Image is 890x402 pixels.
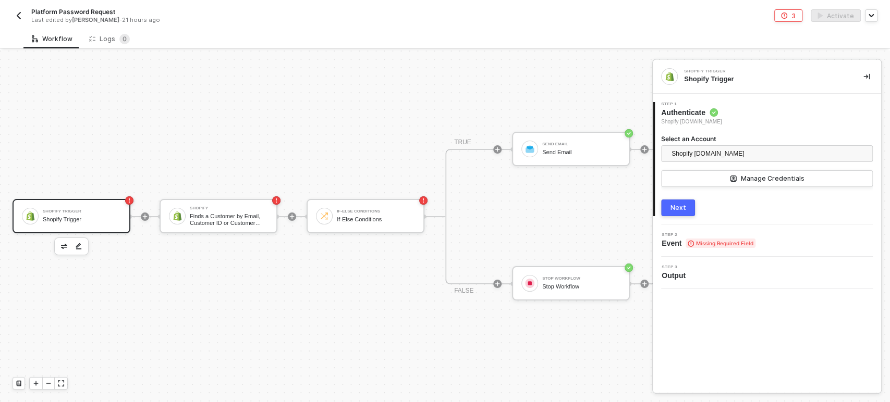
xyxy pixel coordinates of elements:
[811,9,861,22] button: activateActivate
[542,142,620,146] div: Send Email
[190,213,268,226] div: Finds a Customer by Email, Customer ID or Customer Phone Number
[125,196,133,205] span: icon-error-page
[542,283,620,290] div: Stop Workflow
[641,281,648,287] span: icon-play
[741,174,804,183] div: Manage Credentials
[662,270,690,281] span: Output
[662,238,755,248] span: Event
[119,34,130,44] sup: 0
[661,107,722,118] span: Authenticate
[662,233,755,237] span: Step 2
[337,216,415,223] div: If-Else Conditions
[774,9,802,22] button: 3
[43,216,121,223] div: Shopify Trigger
[625,129,633,137] span: icon-success-page
[32,35,72,43] div: Workflow
[781,12,787,19] span: icon-error-page
[15,11,23,20] img: back
[684,74,847,84] div: Shopify Trigger
[13,9,25,22] button: back
[791,11,796,20] div: 3
[190,206,268,210] div: Shopify
[661,118,722,126] span: Shopify [DOMAIN_NAME]
[76,243,82,250] img: edit-cred
[525,279,534,288] img: icon
[525,144,534,154] img: icon
[289,213,295,220] span: icon-play
[45,380,52,386] span: icon-minus
[684,69,840,73] div: Shopify Trigger
[33,380,39,386] span: icon-play
[337,209,415,213] div: If-Else Conditions
[641,146,648,153] span: icon-play
[542,149,620,156] div: Send Email
[653,102,881,216] div: Step 1Authenticate Shopify [DOMAIN_NAME]Select an AccountShopify [DOMAIN_NAME] Manage Credentials...
[661,199,695,216] button: Next
[142,213,148,220] span: icon-play
[31,16,421,24] div: Last edited by - 21 hours ago
[58,240,70,253] button: edit-cred
[494,146,501,153] span: icon-play
[454,286,473,296] div: FALSE
[173,211,182,221] img: icon
[26,211,35,221] img: icon
[89,34,130,44] div: Logs
[454,137,471,147] div: TRUE
[730,175,737,182] span: icon-manage-credentials
[320,211,329,221] img: icon
[61,244,67,249] img: edit-cred
[863,73,870,80] span: icon-collapse-right
[672,146,744,161] span: Shopify [DOMAIN_NAME]
[72,240,85,253] button: edit-cred
[670,204,686,212] div: Next
[661,170,873,187] button: Manage Credentials
[625,263,633,272] span: icon-success-page
[686,238,755,248] span: Missing Required Field
[272,196,281,205] span: icon-error-page
[58,380,64,386] span: icon-expand
[661,102,722,106] span: Step 1
[542,277,620,281] div: Stop Workflow
[31,7,115,16] span: Platform Password Request
[72,16,119,23] span: [PERSON_NAME]
[419,196,428,205] span: icon-error-page
[662,265,690,269] span: Step 3
[43,209,121,213] div: Shopify Trigger
[494,281,501,287] span: icon-play
[665,72,674,81] img: integration-icon
[661,134,873,143] label: Select an Account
